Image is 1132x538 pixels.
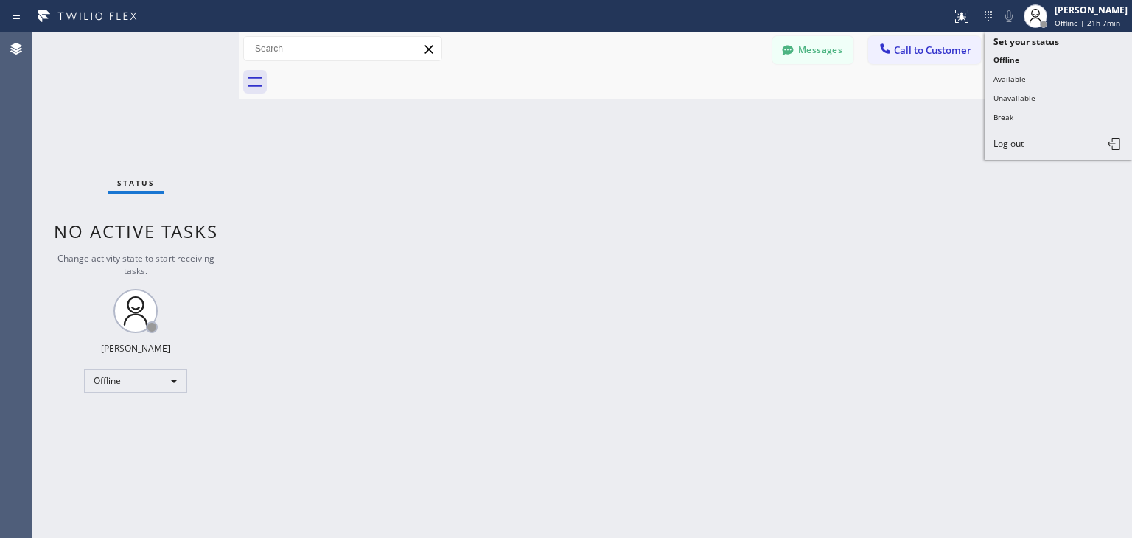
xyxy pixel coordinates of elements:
[868,36,981,64] button: Call to Customer
[244,37,441,60] input: Search
[57,252,214,277] span: Change activity state to start receiving tasks.
[772,36,853,64] button: Messages
[894,43,971,57] span: Call to Customer
[1055,4,1128,16] div: [PERSON_NAME]
[999,6,1019,27] button: Mute
[1055,18,1120,28] span: Offline | 21h 7min
[54,219,218,243] span: No active tasks
[101,342,170,354] div: [PERSON_NAME]
[117,178,155,188] span: Status
[84,369,187,393] div: Offline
